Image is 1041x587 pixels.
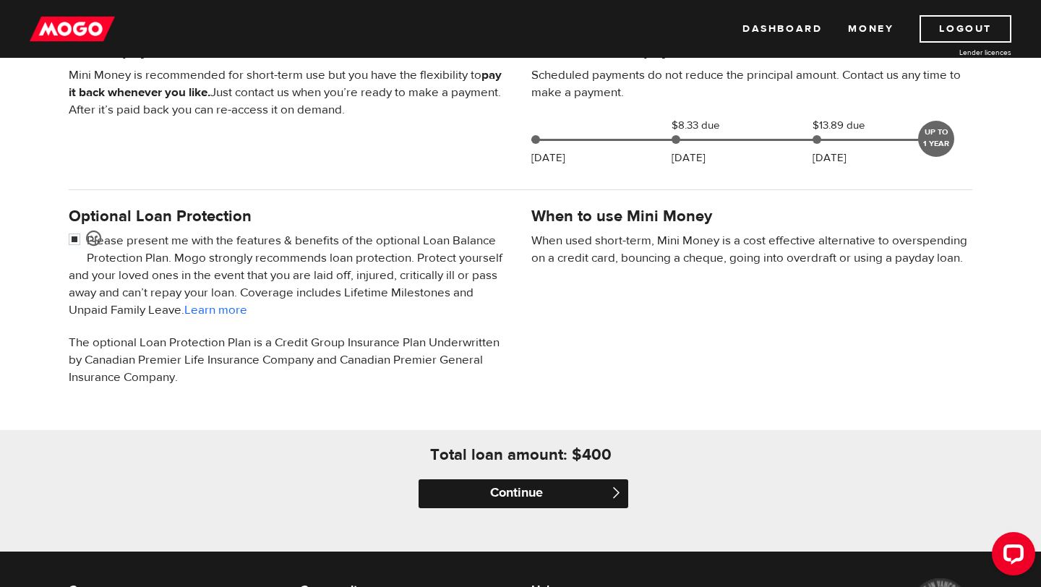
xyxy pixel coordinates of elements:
h4: When to use Mini Money [531,206,712,226]
h4: Optional Loan Protection [69,206,510,226]
span: $13.89 due [813,117,885,134]
p: Please present me with the features & benefits of the optional Loan Balance Protection Plan. Mogo... [69,232,510,319]
p: When used short-term, Mini Money is a cost effective alternative to overspending on a credit card... [531,232,972,267]
a: Learn more [184,302,247,318]
iframe: LiveChat chat widget [980,526,1041,587]
img: mogo_logo-11ee424be714fa7cbb0f0f49df9e16ec.png [30,15,115,43]
a: Logout [920,15,1011,43]
h4: Total loan amount: $ [430,445,582,465]
a: Money [848,15,894,43]
input: <span class="smiley-face happy"></span> [69,232,87,250]
p: [DATE] [531,150,565,167]
h4: 400 [582,445,612,465]
div: UP TO 1 YEAR [918,121,954,157]
p: The optional Loan Protection Plan is a Credit Group Insurance Plan Underwritten by Canadian Premi... [69,334,510,386]
b: pay it back whenever you like. [69,67,502,100]
p: [DATE] [672,150,706,167]
span: $8.33 due [672,117,744,134]
span:  [610,487,622,499]
p: Mini Money is recommended for short-term use but you have the flexibility to Just contact us when... [69,67,510,119]
a: Lender licences [903,47,1011,58]
input: Continue [419,479,628,508]
a: Dashboard [742,15,822,43]
p: Scheduled payments do not reduce the principal amount. Contact us any time to make a payment. [531,67,972,101]
p: [DATE] [813,150,847,167]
